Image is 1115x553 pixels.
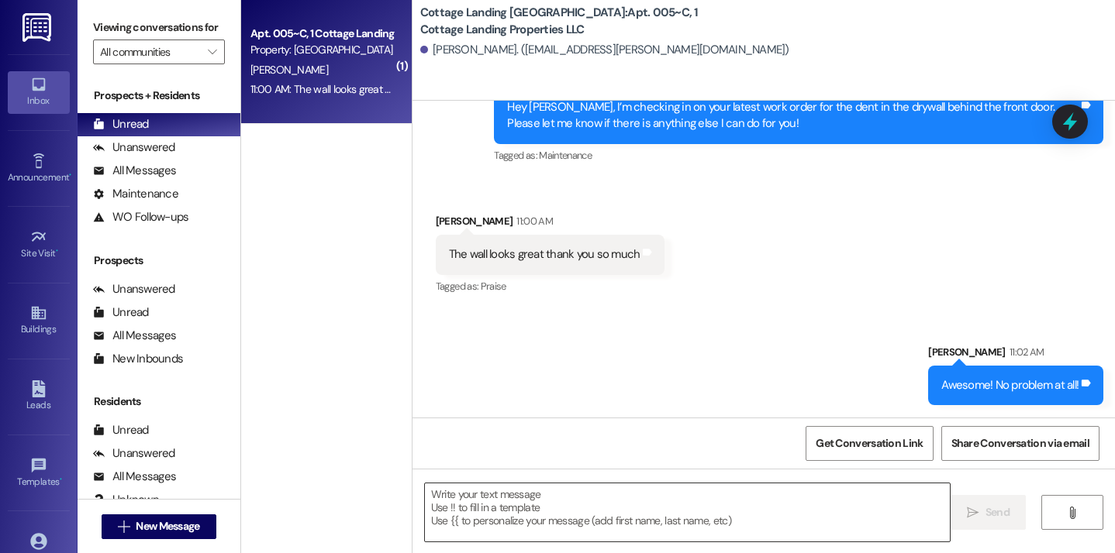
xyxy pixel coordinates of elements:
[78,393,240,410] div: Residents
[22,13,54,42] img: ResiDesk Logo
[118,520,129,533] i: 
[60,474,62,485] span: •
[513,213,553,229] div: 11:00 AM
[8,224,70,266] a: Site Visit •
[8,300,70,342] a: Buildings
[208,46,216,58] i: 
[420,5,730,38] b: Cottage Landing [GEOGRAPHIC_DATA]: Apt. 005~C, 1 Cottage Landing Properties LLC
[93,281,175,297] div: Unanswered
[1006,344,1044,360] div: 11:02 AM
[507,99,1079,132] div: Hey [PERSON_NAME], I’m checking in on your latest work order for the dent in the drywall behind t...
[93,492,159,508] div: Unknown
[93,163,176,179] div: All Messages
[93,445,175,462] div: Unanswered
[951,435,1089,452] span: Share Conversation via email
[449,246,640,263] div: The wall looks great thank you so much
[481,280,506,293] span: Praise
[93,186,178,202] div: Maintenance
[951,495,1026,530] button: Send
[102,514,216,539] button: New Message
[78,88,240,104] div: Prospects + Residents
[250,63,328,77] span: [PERSON_NAME]
[8,376,70,417] a: Leads
[93,139,175,156] div: Unanswered
[436,213,665,235] div: [PERSON_NAME]
[986,504,1010,520] span: Send
[539,149,592,162] span: Maintenance
[928,344,1103,366] div: [PERSON_NAME]
[93,469,176,485] div: All Messages
[420,42,789,58] div: [PERSON_NAME]. ([EMAIL_ADDRESS][PERSON_NAME][DOMAIN_NAME])
[816,435,923,452] span: Get Conversation Link
[941,377,1079,393] div: Awesome! No problem at all!
[93,304,149,321] div: Unread
[93,209,188,225] div: WO Follow-ups
[93,15,225,39] label: Viewing conversations for
[250,82,470,96] div: 11:00 AM: The wall looks great thank you so much
[806,426,933,461] button: Get Conversation Link
[93,422,149,438] div: Unread
[93,116,149,132] div: Unread
[136,518,199,534] span: New Message
[941,426,1099,461] button: Share Conversation via email
[436,275,665,297] div: Tagged as:
[250,42,394,58] div: Property: [GEOGRAPHIC_DATA] [GEOGRAPHIC_DATA]
[93,351,183,367] div: New Inbounds
[8,71,70,113] a: Inbox
[250,26,394,42] div: Apt. 005~C, 1 Cottage Landing Properties LLC
[494,144,1103,167] div: Tagged as:
[100,39,200,64] input: All communities
[69,170,71,180] span: •
[93,328,176,344] div: All Messages
[1066,507,1078,519] i: 
[8,452,70,494] a: Templates •
[967,507,979,519] i: 
[78,252,240,269] div: Prospects
[56,246,58,256] span: •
